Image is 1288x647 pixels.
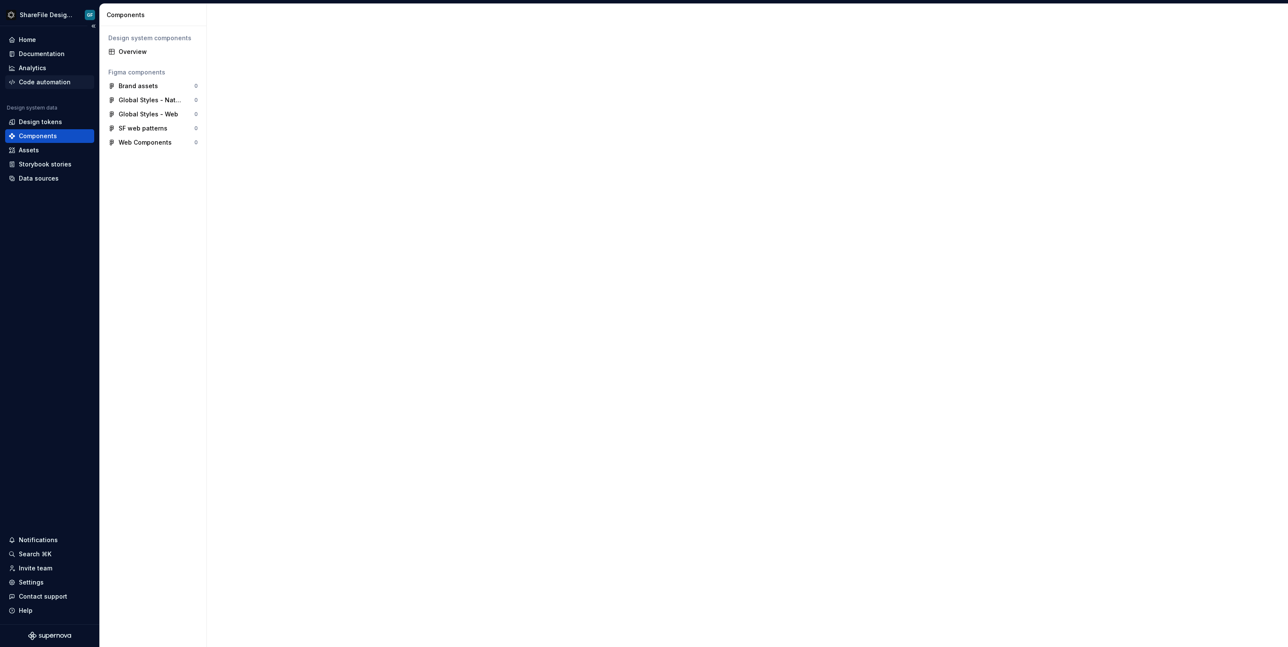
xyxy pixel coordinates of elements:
[194,139,198,146] div: 0
[194,125,198,132] div: 0
[19,564,52,573] div: Invite team
[19,118,62,126] div: Design tokens
[119,96,182,104] div: Global Styles - Native
[19,606,33,615] div: Help
[119,124,167,133] div: SF web patterns
[5,115,94,129] a: Design tokens
[194,97,198,104] div: 0
[194,83,198,89] div: 0
[5,47,94,61] a: Documentation
[19,592,67,601] div: Contact support
[119,138,172,147] div: Web Components
[19,536,58,544] div: Notifications
[5,157,94,171] a: Storybook stories
[5,533,94,547] button: Notifications
[5,561,94,575] a: Invite team
[105,107,201,121] a: Global Styles - Web0
[194,111,198,118] div: 0
[19,78,71,86] div: Code automation
[5,576,94,589] a: Settings
[19,132,57,140] div: Components
[87,12,93,18] div: GF
[5,547,94,561] button: Search ⌘K
[108,68,198,77] div: Figma components
[19,160,72,169] div: Storybook stories
[105,45,201,59] a: Overview
[5,590,94,603] button: Contact support
[5,33,94,47] a: Home
[5,61,94,75] a: Analytics
[19,36,36,44] div: Home
[19,146,39,154] div: Assets
[105,79,201,93] a: Brand assets0
[20,11,75,19] div: ShareFile Design System
[19,578,44,587] div: Settings
[87,20,99,32] button: Collapse sidebar
[105,136,201,149] a: Web Components0
[5,75,94,89] a: Code automation
[2,6,98,24] button: ShareFile Design SystemGF
[5,129,94,143] a: Components
[105,93,201,107] a: Global Styles - Native0
[28,632,71,640] svg: Supernova Logo
[19,50,65,58] div: Documentation
[119,47,198,56] div: Overview
[108,34,198,42] div: Design system components
[5,143,94,157] a: Assets
[5,172,94,185] a: Data sources
[107,11,203,19] div: Components
[5,604,94,617] button: Help
[119,82,158,90] div: Brand assets
[7,104,57,111] div: Design system data
[19,64,46,72] div: Analytics
[119,110,178,119] div: Global Styles - Web
[105,122,201,135] a: SF web patterns0
[19,174,59,183] div: Data sources
[6,10,16,20] img: 16fa4d48-c719-41e7-904a-cec51ff481f5.png
[19,550,51,558] div: Search ⌘K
